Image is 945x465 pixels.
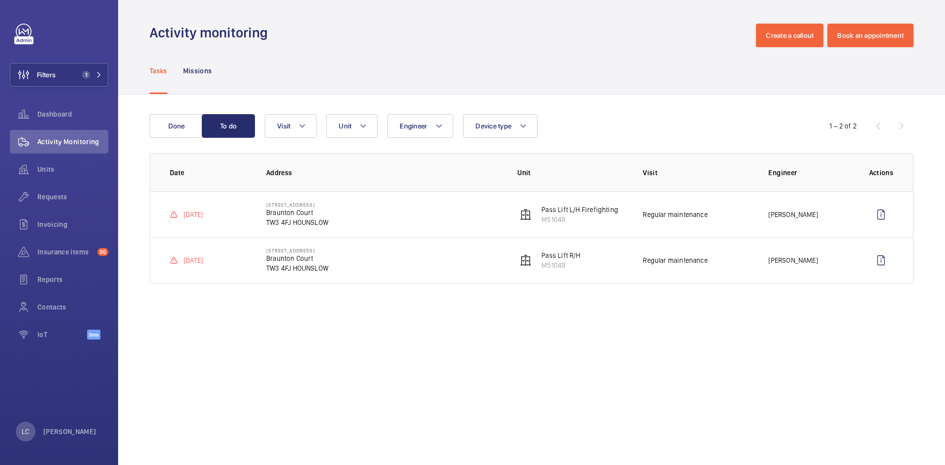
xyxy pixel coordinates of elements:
span: Engineer [400,122,427,130]
span: Contacts [37,302,108,312]
span: Beta [87,330,100,340]
p: TW3 4FJ HOUNSLOW [266,263,328,273]
p: Braunton Court [266,208,328,217]
span: Insurance items [37,247,94,257]
span: Invoicing [37,219,108,229]
span: Device type [475,122,511,130]
p: Engineer [768,168,853,178]
p: Date [170,168,251,178]
p: LC [22,427,29,436]
button: Create a callout [756,24,823,47]
span: 85 [97,248,108,256]
span: 1 [82,71,90,79]
p: [PERSON_NAME] [768,255,818,265]
button: Unit [326,114,378,138]
p: [STREET_ADDRESS] [266,202,328,208]
span: Units [37,164,108,174]
span: Unit [339,122,351,130]
p: TW3 4FJ HOUNSLOW [266,217,328,227]
div: 1 – 2 of 2 [829,121,857,131]
span: IoT [37,330,87,340]
span: Requests [37,192,108,202]
p: Visit [643,168,753,178]
p: M51048 [541,215,618,224]
p: Pass Lift L/H Firefighting [541,205,618,215]
p: Actions [869,168,893,178]
p: Missions [183,66,212,76]
h1: Activity monitoring [150,24,274,42]
p: Unit [517,168,627,178]
span: Reports [37,275,108,284]
span: Dashboard [37,109,108,119]
p: Pass Lift R/H [541,250,580,260]
button: Done [150,114,203,138]
p: Regular maintenance [643,255,707,265]
button: Visit [265,114,316,138]
p: [PERSON_NAME] [768,210,818,219]
p: M51049 [541,260,580,270]
p: Address [266,168,502,178]
button: Device type [463,114,537,138]
img: elevator.svg [520,254,532,266]
button: To do [202,114,255,138]
p: Regular maintenance [643,210,707,219]
button: Filters1 [10,63,108,87]
p: Tasks [150,66,167,76]
span: Visit [277,122,290,130]
span: Activity Monitoring [37,137,108,147]
p: Braunton Court [266,253,328,263]
button: Engineer [387,114,453,138]
p: [PERSON_NAME] [43,427,96,436]
p: [DATE] [184,255,203,265]
img: elevator.svg [520,209,532,220]
span: Filters [37,70,56,80]
p: [STREET_ADDRESS] [266,248,328,253]
p: [DATE] [184,210,203,219]
button: Book an appointment [827,24,913,47]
